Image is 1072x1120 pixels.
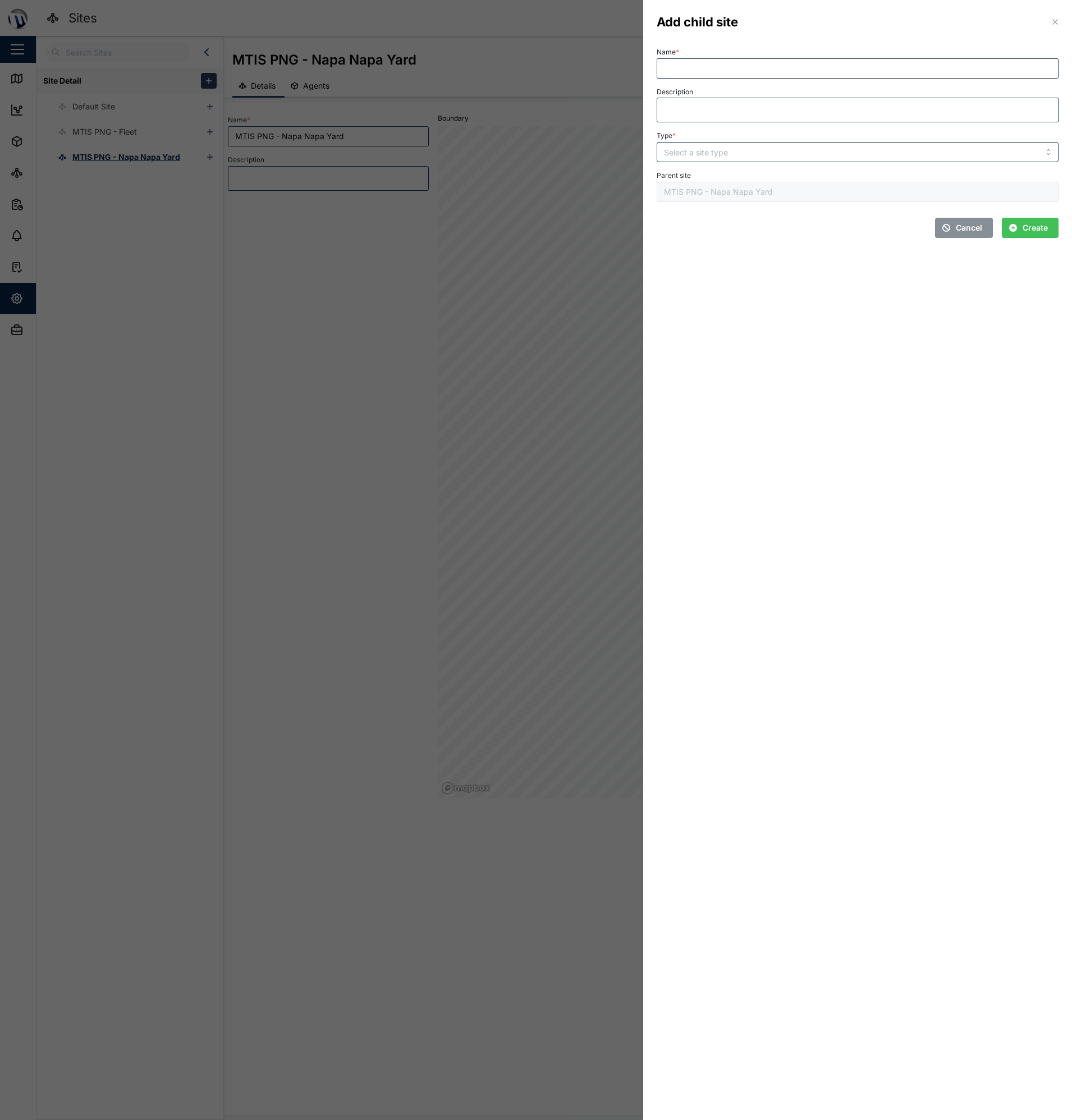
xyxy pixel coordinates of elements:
input: Select a site type [657,142,1059,162]
span: Create [1023,218,1048,237]
button: Cancel [935,218,993,238]
label: Parent site [657,172,691,180]
span: Cancel [956,218,982,237]
label: Description [657,88,693,96]
label: Name [657,48,679,56]
label: Type [657,132,676,140]
h3: Add child site [657,13,738,31]
button: Create [1002,218,1059,238]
